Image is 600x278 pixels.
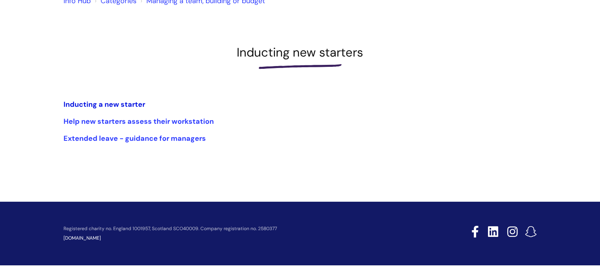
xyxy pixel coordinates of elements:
a: Inducting a new starter [64,100,145,109]
h1: Inducting new starters [64,45,537,60]
a: [DOMAIN_NAME] [64,235,101,241]
a: Extended leave - guidance for managers [64,134,206,143]
p: Registered charity no. England 1001957, Scotland SCO40009. Company registration no. 2580377 [64,226,415,231]
a: Help new starters assess their workstation [64,117,214,126]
